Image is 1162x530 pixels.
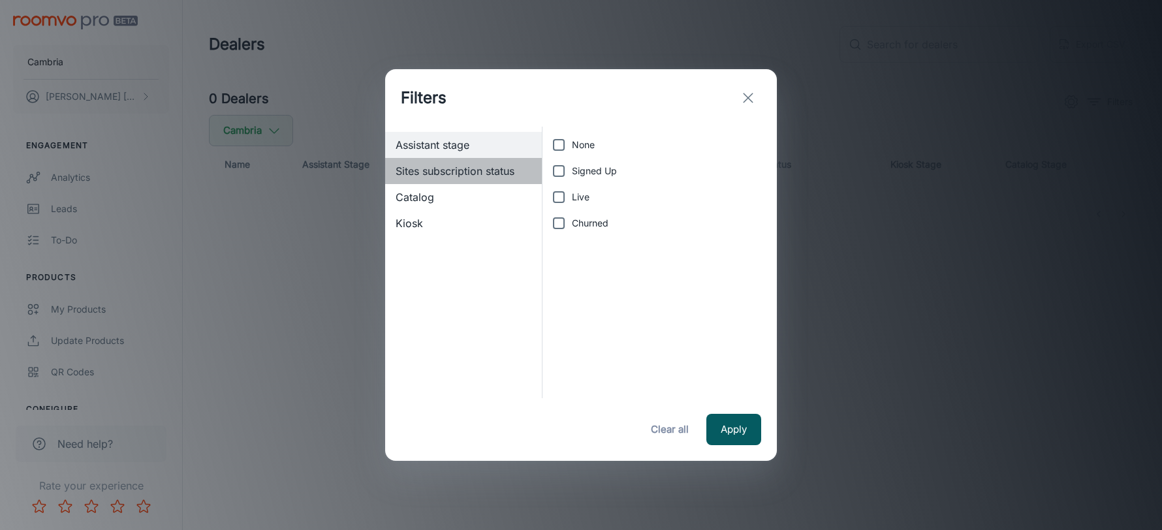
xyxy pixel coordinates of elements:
span: Assistant stage [396,137,531,153]
span: None [572,138,595,152]
h1: Filters [401,86,447,110]
div: Catalog [385,184,542,210]
button: Apply [706,414,761,445]
span: Kiosk [396,215,531,231]
span: Sites subscription status [396,163,531,179]
div: Sites subscription status [385,158,542,184]
span: Catalog [396,189,531,205]
button: exit [735,85,761,111]
div: Assistant stage [385,132,542,158]
span: Signed Up [572,164,617,178]
span: Live [572,190,589,204]
div: Kiosk [385,210,542,236]
button: Clear all [644,414,696,445]
span: Churned [572,216,608,230]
